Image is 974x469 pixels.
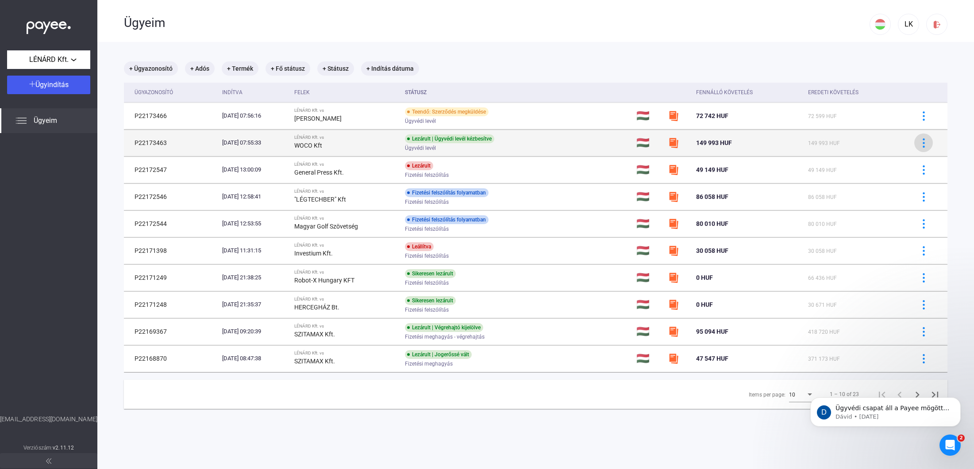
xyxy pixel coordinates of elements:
div: Items per page: [749,389,785,400]
div: [DATE] 13:00:09 [222,165,287,174]
div: Indítva [222,87,287,98]
td: 🇭🇺 [633,183,665,210]
div: Ügyazonosító [135,87,215,98]
td: P22172544 [124,210,219,237]
mat-chip: + Státusz [317,61,354,76]
button: more-blue [914,107,933,125]
div: Indítva [222,87,243,98]
span: 2 [958,435,965,442]
td: P22173466 [124,103,219,129]
button: more-blue [914,268,933,287]
div: Fizetési felszólítás folyamatban [405,188,489,197]
td: 🇭🇺 [633,291,665,318]
span: 49 149 HUF [696,166,728,173]
div: LÉNÁRD Kft. vs [294,243,398,248]
iframe: Intercom live chat [939,435,961,456]
mat-chip: + Ügyazonosító [124,61,178,76]
button: LK [898,14,919,35]
mat-chip: + Fő státusz [266,61,310,76]
img: more-blue [919,246,928,255]
span: Fizetési felszólítás [405,251,449,261]
div: [DATE] 11:31:15 [222,246,287,255]
img: szamlazzhu-mini [668,272,679,283]
div: Felek [294,87,310,98]
div: [DATE] 12:58:41 [222,192,287,201]
td: 🇭🇺 [633,345,665,372]
img: szamlazzhu-mini [668,218,679,229]
img: szamlazzhu-mini [668,191,679,202]
td: P22169367 [124,318,219,345]
div: Lezárult | Ügyvédi levél kézbesítve [405,134,494,143]
strong: "LÉGTECHBER" Kft [294,196,346,203]
img: more-blue [919,165,928,175]
div: Ügyazonosító [135,87,173,98]
img: more-blue [919,300,928,309]
span: 0 HUF [696,274,713,281]
td: 🇭🇺 [633,210,665,237]
img: szamlazzhu-mini [668,245,679,256]
div: Fennálló követelés [696,87,801,98]
img: szamlazzhu-mini [668,137,679,148]
span: 47 547 HUF [696,355,728,362]
td: P22171248 [124,291,219,318]
iframe: Intercom notifications üzenet [797,379,974,445]
div: Lezárult | Jogerőssé vált [405,350,472,359]
strong: WOCO Kft [294,142,322,149]
button: more-blue [914,241,933,260]
button: Ügyindítás [7,76,90,94]
span: 86 058 HUF [808,194,837,200]
div: [DATE] 07:55:33 [222,138,287,147]
img: more-blue [919,219,928,229]
span: 72 742 HUF [696,112,728,119]
span: Ügyeim [34,115,57,126]
img: szamlazzhu-mini [668,326,679,337]
button: more-blue [914,187,933,206]
span: 80 010 HUF [808,221,837,227]
div: Leállítva [405,242,434,251]
strong: v2.11.12 [53,445,74,451]
div: Fizetési felszólítás folyamatban [405,215,489,224]
img: plus-white.svg [29,81,35,87]
mat-chip: + Indítás dátuma [361,61,419,76]
button: more-blue [914,322,933,341]
mat-chip: + Adós [185,61,215,76]
div: Lezárult [405,161,433,170]
div: LÉNÁRD Kft. vs [294,297,398,302]
span: 30 671 HUF [808,302,837,308]
button: more-blue [914,160,933,179]
img: arrow-double-left-grey.svg [46,458,51,464]
div: Eredeti követelés [808,87,859,98]
span: 149 993 HUF [808,140,840,146]
img: szamlazzhu-mini [668,111,679,121]
td: P22172546 [124,183,219,210]
span: Fizetési meghagyás - végrehajtás [405,332,485,342]
td: 🇭🇺 [633,156,665,183]
td: P22172547 [124,156,219,183]
div: Sikeresen lezárult [405,296,456,305]
div: LÉNÁRD Kft. vs [294,135,398,140]
div: LÉNÁRD Kft. vs [294,351,398,356]
span: Fizetési felszólítás [405,305,449,315]
div: Teendő: Szerződés megküldése [405,107,489,116]
span: 30 058 HUF [808,248,837,254]
img: more-blue [919,273,928,282]
span: Ügyvédi levél [405,143,436,153]
strong: [PERSON_NAME] [294,115,342,122]
button: more-blue [914,295,933,314]
span: Fizetési felszólítás [405,224,449,234]
img: list.svg [16,115,27,126]
img: logout-red [932,20,942,29]
div: LÉNÁRD Kft. vs [294,108,398,113]
button: logout-red [926,14,947,35]
div: LÉNÁRD Kft. vs [294,216,398,221]
img: more-blue [919,138,928,148]
td: P22168870 [124,345,219,372]
td: P22171249 [124,264,219,291]
div: LK [901,19,916,30]
strong: Magyar Golf Szövetség [294,223,358,230]
div: [DATE] 12:53:55 [222,219,287,228]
